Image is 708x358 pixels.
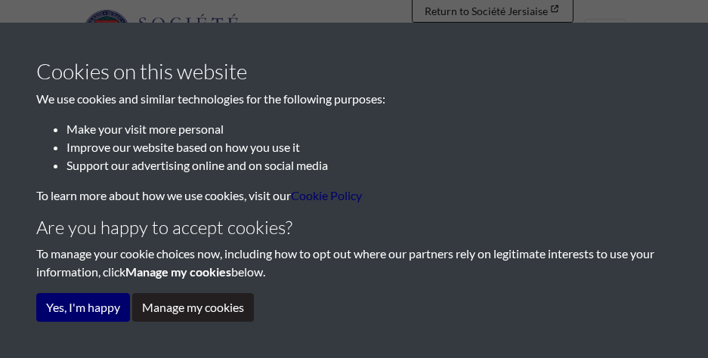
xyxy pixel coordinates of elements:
a: learn more about cookies [291,188,362,202]
p: We use cookies and similar technologies for the following purposes: [36,90,672,108]
strong: Manage my cookies [125,264,231,279]
p: To manage your cookie choices now, including how to opt out where our partners rely on legitimate... [36,245,672,281]
li: Improve our website based on how you use it [66,138,672,156]
button: Yes, I'm happy [36,293,130,322]
h3: Cookies on this website [36,59,672,85]
h4: Are you happy to accept cookies? [36,217,672,239]
li: Support our advertising online and on social media [66,156,672,174]
button: Manage my cookies [132,293,254,322]
li: Make your visit more personal [66,120,672,138]
p: To learn more about how we use cookies, visit our [36,187,672,205]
